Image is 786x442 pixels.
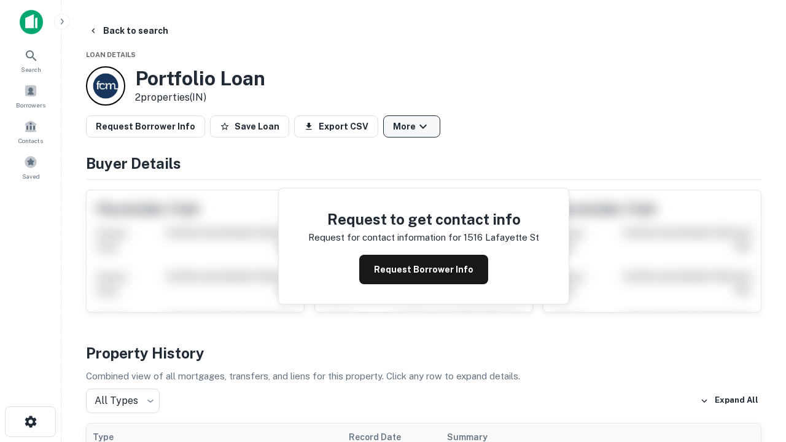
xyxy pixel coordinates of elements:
h4: Buyer Details [86,152,761,174]
button: Expand All [697,392,761,410]
button: Request Borrower Info [86,115,205,138]
p: Request for contact information for [308,230,461,245]
button: Save Loan [210,115,289,138]
a: Borrowers [4,79,58,112]
div: All Types [86,389,160,413]
a: Search [4,44,58,77]
button: Export CSV [294,115,378,138]
button: More [383,115,440,138]
span: Saved [22,171,40,181]
span: Search [21,64,41,74]
p: 1516 lafayette st [464,230,539,245]
h4: Property History [86,342,761,364]
p: 2 properties (IN) [135,90,265,105]
h4: Request to get contact info [308,208,539,230]
p: Combined view of all mortgages, transfers, and liens for this property. Click any row to expand d... [86,369,761,384]
img: capitalize-icon.png [20,10,43,34]
a: Saved [4,150,58,184]
a: Contacts [4,115,58,148]
iframe: Chat Widget [725,344,786,403]
button: Request Borrower Info [359,255,488,284]
h3: Portfolio Loan [135,67,265,90]
span: Borrowers [16,100,45,110]
span: Loan Details [86,51,136,58]
span: Contacts [18,136,43,145]
button: Back to search [84,20,173,42]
